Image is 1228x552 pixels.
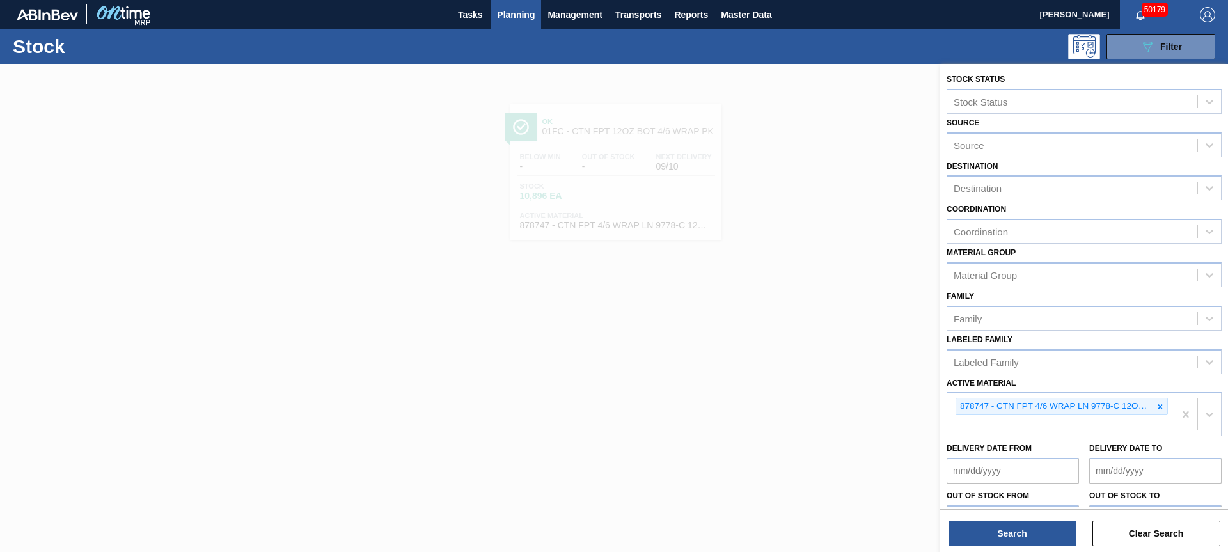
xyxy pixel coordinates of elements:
input: mm/dd/yyyy [1089,505,1222,531]
label: Labeled Family [947,335,1012,344]
label: Family [947,292,974,301]
div: Destination [954,183,1002,194]
span: Transports [615,7,661,22]
label: Material Group [947,248,1016,257]
span: Management [547,7,602,22]
span: Planning [497,7,535,22]
span: Reports [674,7,708,22]
label: Active Material [947,379,1016,388]
label: Delivery Date from [947,444,1032,453]
h1: Stock [13,39,204,54]
span: Tasks [456,7,484,22]
div: Labeled Family [954,356,1019,367]
div: Source [954,139,984,150]
div: 878747 - CTN FPT 4/6 WRAP LN 9778-C 12OZ MW 0125 [956,398,1153,414]
span: Filter [1160,42,1182,52]
span: Master Data [721,7,771,22]
div: Stock Status [954,96,1007,107]
button: Notifications [1120,6,1161,24]
img: Logout [1200,7,1215,22]
div: Material Group [954,269,1017,280]
div: Family [954,313,982,324]
input: mm/dd/yyyy [1089,458,1222,484]
div: Programming: no user selected [1068,34,1100,59]
img: TNhmsLtSVTkK8tSr43FrP2fwEKptu5GPRR3wAAAABJRU5ErkJggg== [17,9,78,20]
input: mm/dd/yyyy [947,505,1079,531]
label: Destination [947,162,998,171]
span: 50179 [1142,3,1168,17]
label: Out of Stock to [1089,491,1160,500]
button: Filter [1106,34,1215,59]
label: Out of Stock from [947,491,1029,500]
label: Stock Status [947,75,1005,84]
input: mm/dd/yyyy [947,458,1079,484]
label: Source [947,118,979,127]
label: Delivery Date to [1089,444,1162,453]
div: Coordination [954,226,1008,237]
label: Coordination [947,205,1006,214]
